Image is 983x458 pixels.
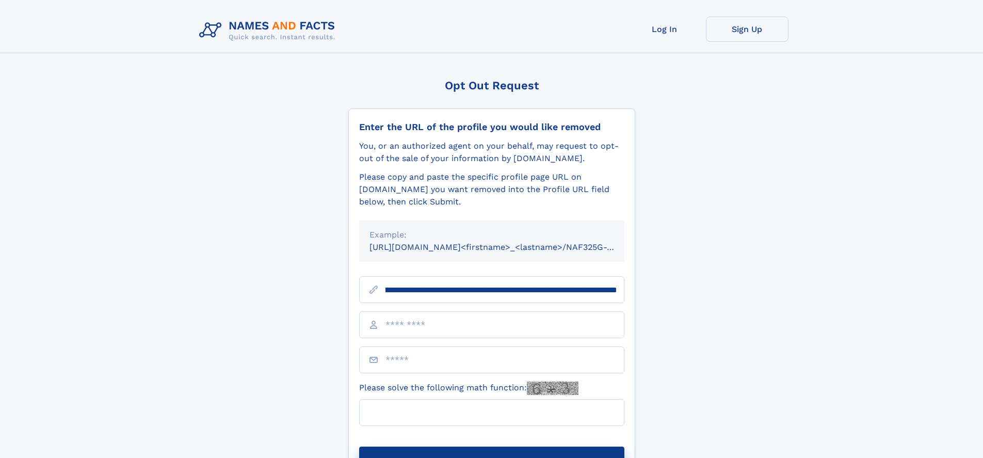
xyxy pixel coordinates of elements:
[706,17,788,42] a: Sign Up
[359,140,624,165] div: You, or an authorized agent on your behalf, may request to opt-out of the sale of your informatio...
[359,121,624,133] div: Enter the URL of the profile you would like removed
[359,382,578,395] label: Please solve the following math function:
[195,17,344,44] img: Logo Names and Facts
[348,79,635,92] div: Opt Out Request
[369,242,644,252] small: [URL][DOMAIN_NAME]<firstname>_<lastname>/NAF325G-xxxxxxxx
[369,229,614,241] div: Example:
[623,17,706,42] a: Log In
[359,171,624,208] div: Please copy and paste the specific profile page URL on [DOMAIN_NAME] you want removed into the Pr...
